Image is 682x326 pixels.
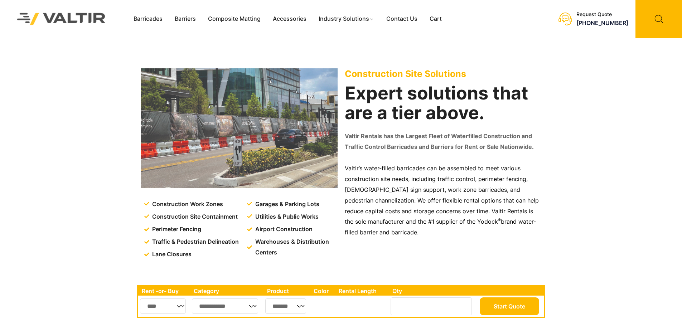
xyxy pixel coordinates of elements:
[190,286,263,296] th: Category
[576,11,628,18] div: Request Quote
[310,286,335,296] th: Color
[480,297,539,315] button: Start Quote
[8,4,115,34] img: Valtir Rentals
[138,286,190,296] th: Rent -or- Buy
[267,14,313,24] a: Accessories
[576,19,628,26] a: [PHONE_NUMBER]
[169,14,202,24] a: Barriers
[202,14,267,24] a: Composite Matting
[253,199,319,210] span: Garages & Parking Lots
[150,199,223,210] span: Construction Work Zones
[313,14,380,24] a: Industry Solutions
[389,286,478,296] th: Qty
[380,14,424,24] a: Contact Us
[150,211,238,222] span: Construction Site Containment
[253,224,313,235] span: Airport Construction
[150,224,201,235] span: Perimeter Fencing
[253,237,339,258] span: Warehouses & Distribution Centers
[335,286,388,296] th: Rental Length
[424,14,448,24] a: Cart
[345,131,542,152] p: Valtir Rentals has the Largest Fleet of Waterfilled Construction and Traffic Control Barricades a...
[253,211,319,222] span: Utilities & Public Works
[127,14,169,24] a: Barricades
[345,68,542,79] p: Construction Site Solutions
[345,163,542,238] p: Valtir’s water-filled barricades can be assembled to meet various construction site needs, includ...
[263,286,310,296] th: Product
[150,249,192,260] span: Lane Closures
[498,217,501,223] sup: ®
[150,237,239,247] span: Traffic & Pedestrian Delineation
[345,83,542,123] h2: Expert solutions that are a tier above.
